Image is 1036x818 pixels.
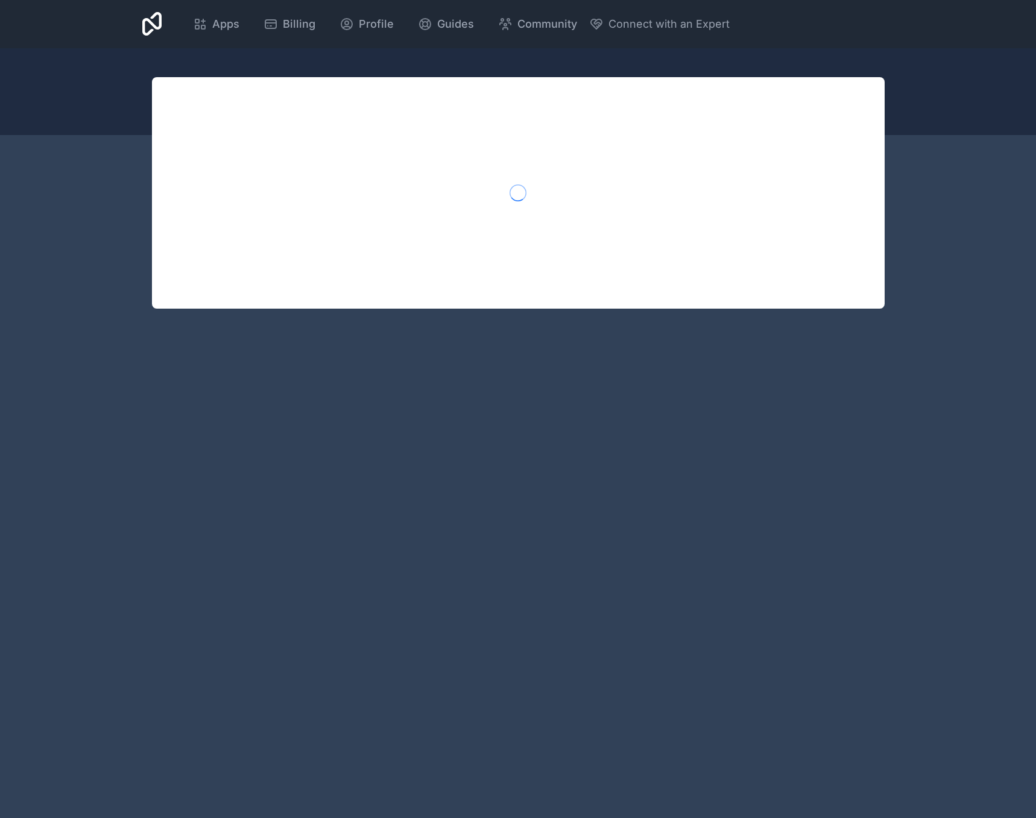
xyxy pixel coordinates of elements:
[359,16,394,33] span: Profile
[330,11,403,37] a: Profile
[437,16,474,33] span: Guides
[517,16,577,33] span: Community
[283,16,315,33] span: Billing
[183,11,249,37] a: Apps
[212,16,239,33] span: Apps
[589,16,730,33] button: Connect with an Expert
[254,11,325,37] a: Billing
[488,11,587,37] a: Community
[608,16,730,33] span: Connect with an Expert
[408,11,484,37] a: Guides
